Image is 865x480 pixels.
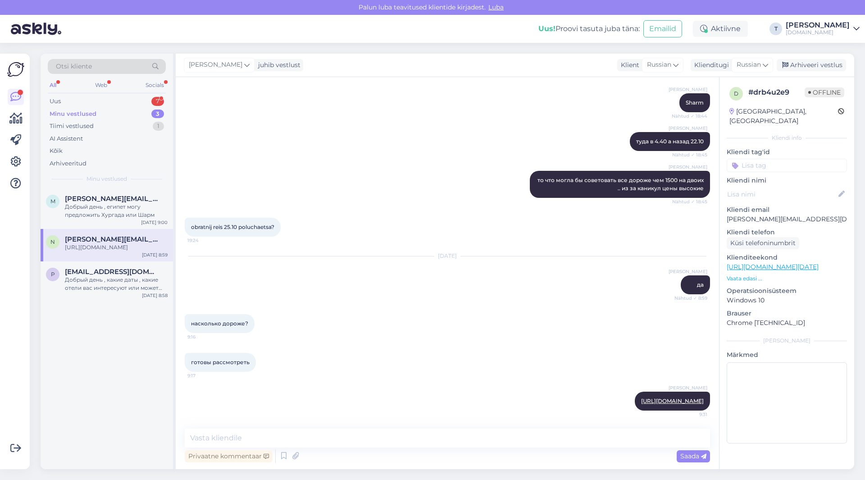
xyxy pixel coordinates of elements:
[538,24,555,33] b: Uus!
[65,243,168,251] div: [URL][DOMAIN_NAME]
[727,176,847,185] p: Kliendi nimi
[672,151,707,158] span: Nähtud ✓ 18:45
[65,203,168,219] div: Добрый день , египет могу предложить Хургада или Шарм
[748,87,805,98] div: # drb4u2e9
[672,198,707,205] span: Nähtud ✓ 18:45
[669,384,707,391] span: [PERSON_NAME]
[669,86,707,93] span: [PERSON_NAME]
[65,235,159,243] span: natalia.jerjomina@gmail.com
[48,79,58,91] div: All
[727,147,847,157] p: Kliendi tag'id
[617,60,639,70] div: Klient
[50,134,83,143] div: AI Assistent
[727,134,847,142] div: Kliendi info
[185,450,273,462] div: Privaatne kommentaar
[727,286,847,296] p: Operatsioonisüsteem
[674,411,707,418] span: 9:31
[786,29,850,36] div: [DOMAIN_NAME]
[727,159,847,172] input: Lisa tag
[727,189,837,199] input: Lisa nimi
[777,59,846,71] div: Arhiveeri vestlus
[805,87,844,97] span: Offline
[669,125,707,132] span: [PERSON_NAME]
[727,318,847,328] p: Chrome [TECHNICAL_ID]
[50,97,61,106] div: Uus
[737,60,761,70] span: Russian
[727,263,819,271] a: [URL][DOMAIN_NAME][DATE]
[50,198,55,205] span: m
[187,334,221,340] span: 9:16
[727,337,847,345] div: [PERSON_NAME]
[141,219,168,226] div: [DATE] 9:00
[144,79,166,91] div: Socials
[786,22,850,29] div: [PERSON_NAME]
[151,97,164,106] div: 7
[674,295,707,302] span: Nähtud ✓ 8:59
[686,99,704,106] span: Sharm
[151,110,164,119] div: 3
[255,60,300,70] div: juhib vestlust
[727,350,847,360] p: Märkmed
[65,276,168,292] div: Добрый день , какие даты , какие отели вас интересуют или может примерно бюджет?
[187,372,221,379] span: 9:17
[189,60,242,70] span: [PERSON_NAME]
[65,268,159,276] span: pumaks19@mail.ru
[734,90,738,97] span: d
[191,224,274,230] span: obratnij reis 25.10 poluchaetsa?
[50,110,96,119] div: Minu vestlused
[669,164,707,170] span: [PERSON_NAME]
[486,3,506,11] span: Luba
[669,268,707,275] span: [PERSON_NAME]
[727,205,847,215] p: Kliendi email
[51,271,55,278] span: p
[693,21,748,37] div: Aktiivne
[727,237,799,249] div: Küsi telefoninumbrit
[50,238,55,245] span: n
[727,228,847,237] p: Kliendi telefon
[191,320,248,327] span: насколько дороже?
[187,237,221,244] span: 19:24
[50,146,63,155] div: Kõik
[185,252,710,260] div: [DATE]
[65,195,159,203] span: martin.sapoznikov@gmail.com
[538,23,640,34] div: Proovi tasuta juba täna:
[647,60,671,70] span: Russian
[86,175,127,183] span: Minu vestlused
[680,452,706,460] span: Saada
[537,177,705,192] span: то что могла бы советовать все дороже чем 1500 на двоих .. из за каникул цены высокие
[93,79,109,91] div: Web
[142,251,168,258] div: [DATE] 8:59
[727,215,847,224] p: [PERSON_NAME][EMAIL_ADDRESS][DOMAIN_NAME]
[7,61,24,78] img: Askly Logo
[672,113,707,119] span: Nähtud ✓ 18:44
[643,20,682,37] button: Emailid
[769,23,782,35] div: T
[191,359,250,366] span: готовы рассмотреть
[142,292,168,299] div: [DATE] 8:58
[727,296,847,305] p: Windows 10
[56,62,92,71] span: Otsi kliente
[727,309,847,318] p: Brauser
[727,253,847,262] p: Klienditeekond
[729,107,838,126] div: [GEOGRAPHIC_DATA], [GEOGRAPHIC_DATA]
[636,138,704,145] span: туда в 4.40 а назад 22.10
[641,398,704,404] a: [URL][DOMAIN_NAME]
[50,159,86,168] div: Arhiveeritud
[50,122,94,131] div: Tiimi vestlused
[691,60,729,70] div: Klienditugi
[786,22,860,36] a: [PERSON_NAME][DOMAIN_NAME]
[727,274,847,283] p: Vaata edasi ...
[153,122,164,131] div: 1
[697,281,704,288] span: да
